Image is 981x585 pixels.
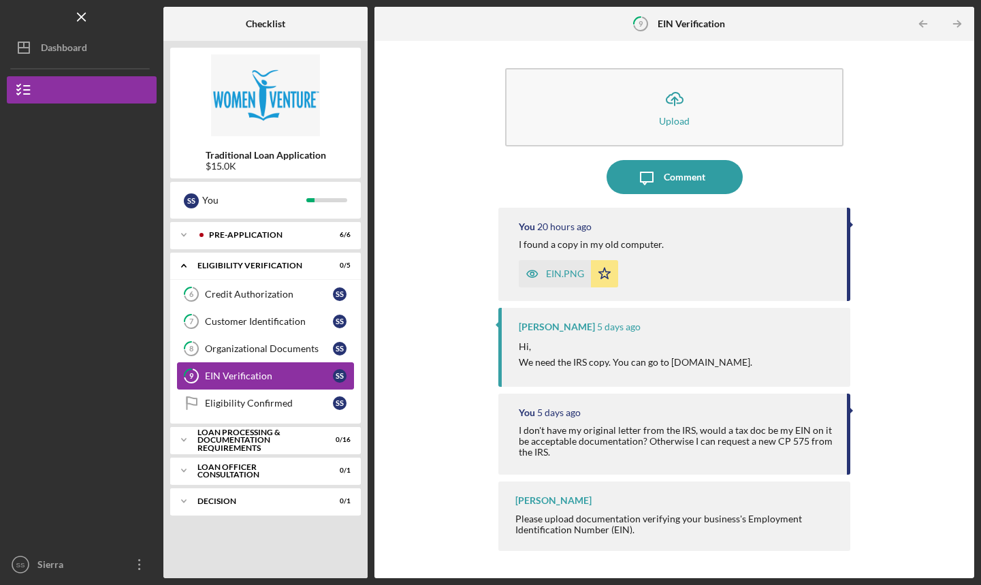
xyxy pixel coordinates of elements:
[197,497,317,505] div: Decision
[639,19,643,28] tspan: 9
[7,34,157,61] button: Dashboard
[505,68,843,146] button: Upload
[205,370,333,381] div: EIN Verification
[177,390,354,417] a: Eligibility ConfirmedSS
[206,161,326,172] div: $15.0K
[519,321,595,332] div: [PERSON_NAME]
[333,396,347,410] div: S S
[16,561,25,569] text: SS
[326,262,351,270] div: 0 / 5
[326,467,351,475] div: 0 / 1
[333,369,347,383] div: S S
[177,281,354,308] a: 6Credit AuthorizationSS
[333,287,347,301] div: S S
[519,425,833,458] div: I don't have my original letter from the IRS, would a tax doc be my EIN on it be acceptable docum...
[333,315,347,328] div: S S
[177,308,354,335] a: 7Customer IdentificationSS
[326,231,351,239] div: 6 / 6
[197,428,317,452] div: Loan Processing & Documentation Requirements
[607,160,743,194] button: Comment
[519,339,752,354] p: Hi,
[597,321,641,332] time: 2025-08-29 16:14
[202,189,306,212] div: You
[209,231,317,239] div: Pre-Application
[41,34,87,65] div: Dashboard
[333,342,347,355] div: S S
[206,150,326,161] b: Traditional Loan Application
[177,335,354,362] a: 8Organizational DocumentsSS
[664,160,705,194] div: Comment
[184,193,199,208] div: S S
[519,355,752,370] p: We need the IRS copy. You can go to [DOMAIN_NAME].
[189,345,193,353] tspan: 8
[659,116,690,126] div: Upload
[658,18,725,29] b: EIN Verification
[326,436,351,444] div: 0 / 16
[519,407,535,418] div: You
[519,260,618,287] button: EIN.PNG
[7,551,157,578] button: SSSierra [PERSON_NAME]
[205,343,333,354] div: Organizational Documents
[537,407,581,418] time: 2025-08-29 13:32
[205,289,333,300] div: Credit Authorization
[177,362,354,390] a: 9EIN VerificationSS
[519,221,535,232] div: You
[515,513,837,535] div: Please upload documentation verifying your business's Employment Identification Number (EIN).
[326,497,351,505] div: 0 / 1
[189,317,194,326] tspan: 7
[205,316,333,327] div: Customer Identification
[246,18,285,29] b: Checklist
[546,268,584,279] div: EIN.PNG
[189,290,194,299] tspan: 6
[189,372,194,381] tspan: 9
[197,463,317,479] div: Loan Officer Consultation
[170,54,361,136] img: Product logo
[205,398,333,409] div: Eligibility Confirmed
[515,495,592,506] div: [PERSON_NAME]
[537,221,592,232] time: 2025-09-02 14:51
[197,262,317,270] div: Eligibility Verification
[519,239,664,250] div: I found a copy in my old computer.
